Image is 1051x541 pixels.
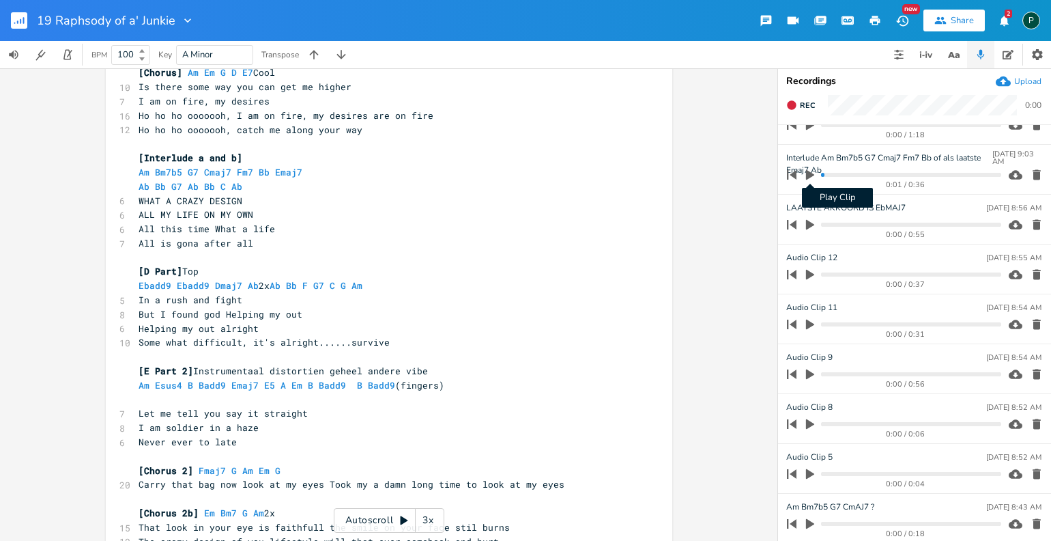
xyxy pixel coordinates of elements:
[139,66,275,79] span: Cool
[139,336,390,348] span: Some what difficult, it's alright......survive
[801,164,819,186] button: Play Clip
[810,131,1001,139] div: 0:00 / 1:18
[139,436,237,448] span: Never ever to late
[330,279,335,292] span: C
[786,251,837,264] span: Audio Clip 12
[923,10,985,31] button: Share
[220,66,226,79] span: G
[253,507,264,519] span: Am
[139,407,308,419] span: Let me tell you say it straight
[155,180,166,193] span: Bb
[139,109,433,122] span: Ho ho ho ooooooh, I am on fire, my desires are on fire
[199,464,226,477] span: Fmaj7
[786,202,906,214] span: LAATSTE AKKOORD IS EbMAJ7
[139,152,242,164] span: [Interlude a and b]
[139,279,171,292] span: Ebadd9
[220,180,226,193] span: C
[139,66,182,79] span: [Chorus]
[139,507,199,519] span: [Chorus 2b]
[139,421,259,434] span: I am soldier in a haze
[188,66,199,79] span: Am
[951,14,974,27] div: Share
[902,4,920,14] div: New
[158,51,172,59] div: Key
[231,464,237,477] span: G
[275,464,280,477] span: G
[139,166,149,178] span: Am
[215,279,242,292] span: Dmaj7
[237,166,253,178] span: Fm7
[139,95,270,107] span: I am on fire, my desires
[1025,101,1041,109] div: 0:00
[204,66,215,79] span: Em
[139,223,275,235] span: All this time What a life
[139,308,302,320] span: But I found god Helping my out
[889,8,916,33] button: New
[810,331,1001,338] div: 0:00 / 0:31
[313,279,324,292] span: G7
[220,507,237,519] span: Bm7
[155,166,182,178] span: Bm7b5
[986,204,1041,212] div: [DATE] 8:56 AM
[786,401,833,414] span: Audio Clip 8
[139,379,149,391] span: Am
[986,454,1041,461] div: [DATE] 8:52 AM
[139,265,199,277] span: Top
[188,166,199,178] span: G7
[171,180,182,193] span: G7
[810,380,1001,388] div: 0:00 / 0:56
[308,379,313,391] span: B
[291,379,302,391] span: Em
[781,94,820,116] button: Rec
[91,51,107,59] div: BPM
[270,279,280,292] span: Ab
[139,507,275,519] span: 2x
[182,48,213,61] span: A Minor
[302,279,308,292] span: F
[786,77,1043,86] div: Recordings
[204,166,231,178] span: Cmaj7
[810,181,1001,189] div: 0:01 / 0:36
[992,150,1041,165] div: [DATE] 9:03 AM
[242,507,248,519] span: G
[368,379,395,391] span: Badd9
[986,304,1041,311] div: [DATE] 8:54 AM
[280,379,286,391] span: A
[810,530,1001,538] div: 0:00 / 0:18
[786,501,874,514] span: Am Bm7b5 G7 CmAJ7 ?
[37,14,175,27] span: 19 Raphsody of a' Junkie
[139,379,444,391] span: (fingers)
[341,279,346,292] span: G
[259,464,270,477] span: Em
[139,208,253,221] span: ALL MY LIFE ON MY OWN
[139,478,564,490] span: Carry that bag now look at my eyes Took my a damn long time to look at my eyes
[1022,5,1040,36] button: P
[177,279,210,292] span: Ebadd9
[139,265,182,277] span: [D Part]
[231,66,237,79] span: D
[334,508,444,533] div: Autoscroll
[786,152,992,165] span: Interlude Am Bm7b5 G7 Cmaj7 Fm7 Bb of als laatste Emaj7 Ab
[242,464,253,477] span: Am
[1005,10,1012,18] div: 2
[139,237,253,249] span: All is gona after all
[139,521,510,533] span: That look in your eye is faithfull the smile on your face stil burns
[204,180,215,193] span: Bb
[986,354,1041,361] div: [DATE] 8:54 AM
[357,379,362,391] span: B
[242,66,253,79] span: E7
[986,503,1041,511] div: [DATE] 8:43 AM
[319,379,346,391] span: Badd9
[199,379,226,391] span: Badd9
[351,279,362,292] span: Am
[139,81,351,93] span: Is there some way you can get me higher
[810,430,1001,438] div: 0:00 / 0:06
[139,180,149,193] span: Ab
[990,8,1018,33] button: 2
[810,480,1001,488] div: 0:00 / 0:04
[1022,12,1040,29] div: Piepo
[231,379,259,391] span: Emaj7
[786,301,837,314] span: Audio Clip 11
[204,507,215,519] span: Em
[139,124,362,136] span: Ho ho ho ooooooh, catch me along your way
